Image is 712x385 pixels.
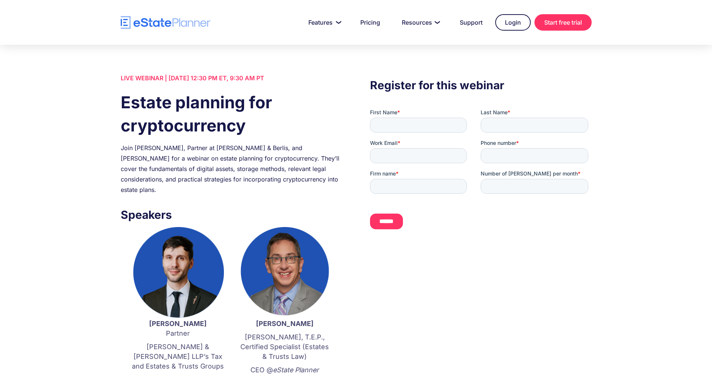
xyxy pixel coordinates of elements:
a: home [121,16,210,29]
p: [PERSON_NAME], T.E.P., Certified Specialist (Estates & Trusts Law) [239,332,331,361]
h3: Register for this webinar [370,77,591,94]
div: Join [PERSON_NAME], Partner at [PERSON_NAME] & Berlis, and [PERSON_NAME] for a webinar on estate ... [121,143,342,195]
a: Login [495,14,531,31]
strong: [PERSON_NAME] [256,320,314,327]
strong: [PERSON_NAME] [149,320,207,327]
p: CEO @ [239,365,331,375]
div: LIVE WEBINAR | [DATE] 12:30 PM ET, 9:30 AM PT [121,73,342,83]
h3: Speakers [121,206,342,223]
p: Partner [132,319,224,338]
a: Pricing [351,15,389,30]
a: Start free trial [534,14,592,31]
h1: Estate planning for cryptocurrency [121,91,342,137]
a: Features [299,15,348,30]
em: eState Planner [273,366,319,374]
a: Resources [393,15,447,30]
iframe: Form 0 [370,109,591,236]
a: Support [451,15,491,30]
p: [PERSON_NAME] & [PERSON_NAME] LLP’s Tax and Estates & Trusts Groups [132,342,224,371]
